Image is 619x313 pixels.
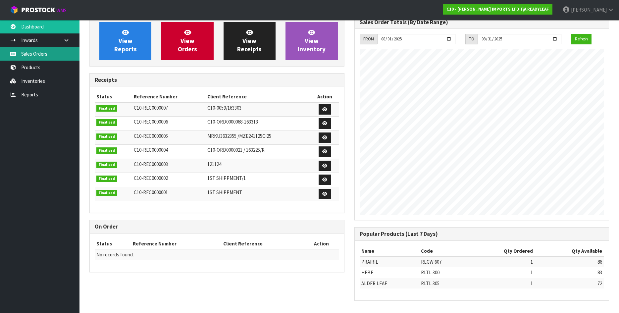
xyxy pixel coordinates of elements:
[419,278,468,288] td: RLTL 305
[207,189,242,195] span: 1ST SHIPPMENT
[161,22,213,60] a: ViewOrders
[360,246,419,256] th: Name
[207,161,221,167] span: 121124
[178,28,197,53] span: View Orders
[207,105,241,111] span: C10-0059/163303
[96,162,117,168] span: Finalised
[134,133,168,139] span: C10-REC0000005
[419,256,468,267] td: RLGW 607
[134,161,168,167] span: C10-REC0000003
[419,267,468,278] td: RLTL 300
[535,256,604,267] td: 86
[360,34,377,44] div: FROM
[465,34,478,44] div: TO
[95,249,339,260] td: No records found.
[96,190,117,196] span: Finalised
[298,28,326,53] span: View Inventory
[304,238,339,249] th: Action
[468,278,535,288] td: 1
[535,278,604,288] td: 72
[207,147,265,153] span: C10-ORD0000021 / 163225/R
[10,6,18,14] img: cube-alt.png
[571,34,592,44] button: Refresh
[96,133,117,140] span: Finalised
[207,133,271,139] span: MRKU3632355 /MZE241125CI25
[360,19,604,26] h3: Sales Order Totals (By Date Range)
[207,175,246,181] span: 1ST SHIPPMENT/1
[95,91,132,102] th: Status
[134,175,168,181] span: C10-REC0000002
[224,22,276,60] a: ViewReceipts
[134,189,168,195] span: C10-REC0000001
[468,267,535,278] td: 1
[132,91,206,102] th: Reference Number
[95,224,339,230] h3: On Order
[360,256,419,267] td: PRAIRIE
[237,28,262,53] span: View Receipts
[360,267,419,278] td: HEBE
[131,238,222,249] th: Reference Number
[207,119,258,125] span: C10-ORD0000068-163313
[95,77,339,83] h3: Receipts
[21,6,55,14] span: ProStock
[419,246,468,256] th: Code
[468,246,535,256] th: Qty Ordered
[206,91,311,102] th: Client Reference
[535,246,604,256] th: Qty Available
[360,278,419,288] td: ALDER LEAF
[222,238,304,249] th: Client Reference
[311,91,339,102] th: Action
[285,22,337,60] a: ViewInventory
[535,267,604,278] td: 83
[99,22,151,60] a: ViewReports
[446,6,549,12] strong: C10 - [PERSON_NAME] IMPORTS LTD T/A READYLEAF
[96,119,117,126] span: Finalised
[134,105,168,111] span: C10-REC0000007
[571,7,607,13] span: [PERSON_NAME]
[95,238,131,249] th: Status
[134,119,168,125] span: C10-REC0000006
[360,231,604,237] h3: Popular Products (Last 7 Days)
[114,28,137,53] span: View Reports
[56,7,67,14] small: WMS
[96,147,117,154] span: Finalised
[468,256,535,267] td: 1
[96,105,117,112] span: Finalised
[134,147,168,153] span: C10-REC0000004
[96,176,117,182] span: Finalised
